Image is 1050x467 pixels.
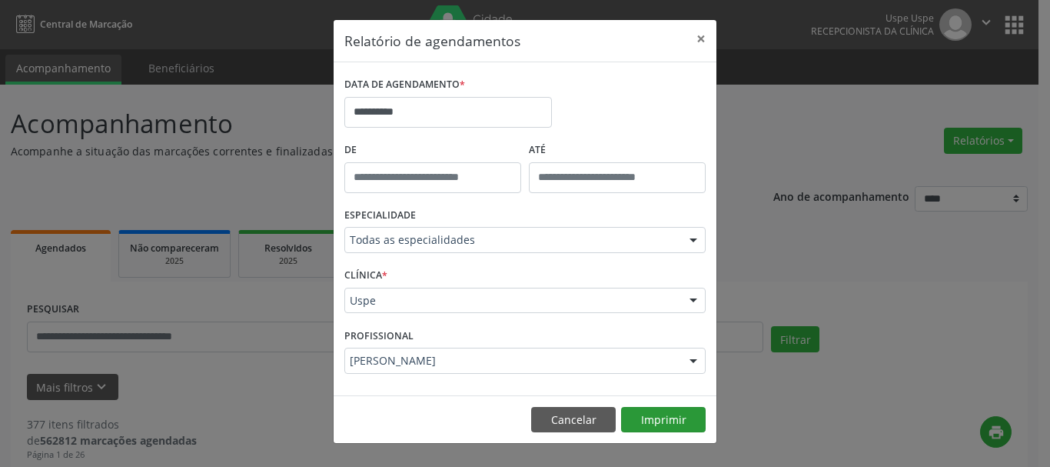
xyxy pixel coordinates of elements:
button: Close [686,20,716,58]
label: DATA DE AGENDAMENTO [344,73,465,97]
span: Uspe [350,293,674,309]
button: Cancelar [531,407,616,433]
label: De [344,138,521,162]
button: Imprimir [621,407,706,433]
h5: Relatório de agendamentos [344,31,520,51]
span: [PERSON_NAME] [350,353,674,369]
span: Todas as especialidades [350,232,674,248]
label: ATÉ [529,138,706,162]
label: CLÍNICA [344,264,387,288]
label: PROFISSIONAL [344,324,414,348]
label: ESPECIALIDADE [344,204,416,228]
